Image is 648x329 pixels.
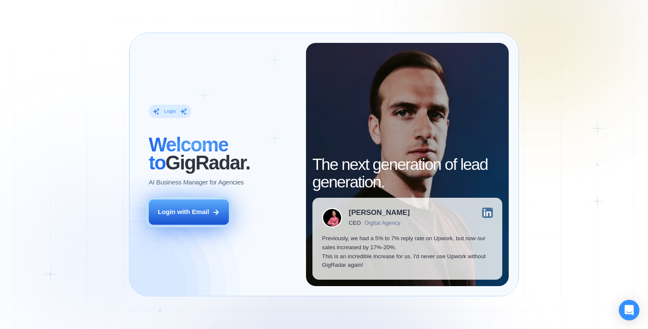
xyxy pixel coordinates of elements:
[619,300,639,320] div: Open Intercom Messenger
[322,234,492,270] p: Previously, we had a 5% to 7% reply rate on Upwork, but now our sales increased by 17%-20%. This ...
[158,208,209,217] div: Login with Email
[149,134,228,174] span: Welcome to
[149,136,296,172] h2: ‍ GigRadar.
[164,108,176,115] div: Login
[149,178,244,187] p: AI Business Manager for Agencies
[349,209,410,216] div: [PERSON_NAME]
[312,156,503,191] h2: The next generation of lead generation.
[365,220,400,226] div: Digital Agency
[349,220,361,226] div: CEO
[149,199,229,225] button: Login with Email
